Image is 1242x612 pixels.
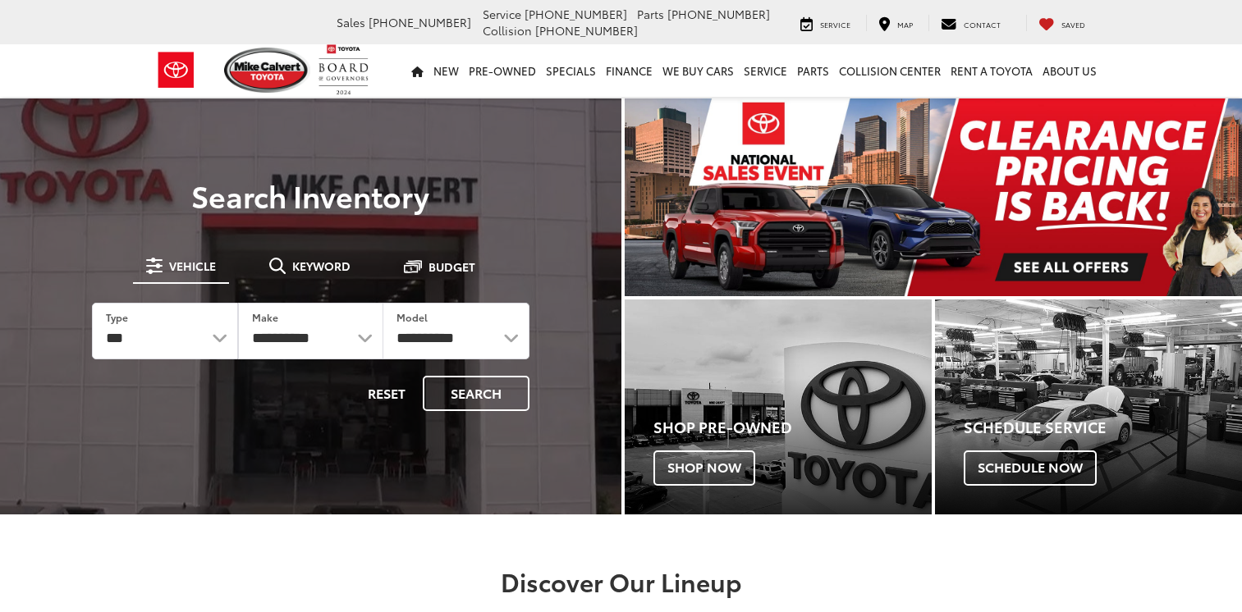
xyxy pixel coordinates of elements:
[429,44,464,97] a: New
[788,15,863,31] a: Service
[145,43,207,97] img: Toyota
[866,15,925,31] a: Map
[429,261,475,272] span: Budget
[396,310,428,324] label: Model
[525,6,627,22] span: [PHONE_NUMBER]
[541,44,601,97] a: Specials
[935,299,1242,514] a: Schedule Service Schedule Now
[43,568,1200,595] h2: Discover Our Lineup
[1038,44,1102,97] a: About Us
[928,15,1013,31] a: Contact
[964,450,1097,485] span: Schedule Now
[106,310,128,324] label: Type
[292,260,351,272] span: Keyword
[354,376,419,411] button: Reset
[820,19,850,30] span: Service
[946,44,1038,97] a: Rent a Toyota
[169,260,216,272] span: Vehicle
[535,22,638,39] span: [PHONE_NUMBER]
[792,44,834,97] a: Parts
[653,450,755,485] span: Shop Now
[69,179,552,212] h3: Search Inventory
[637,6,664,22] span: Parts
[834,44,946,97] a: Collision Center
[464,44,541,97] a: Pre-Owned
[658,44,739,97] a: WE BUY CARS
[483,6,521,22] span: Service
[935,299,1242,514] div: Toyota
[897,19,913,30] span: Map
[423,376,529,411] button: Search
[1026,15,1098,31] a: My Saved Vehicles
[739,44,792,97] a: Service
[625,299,932,514] a: Shop Pre-Owned Shop Now
[667,6,770,22] span: [PHONE_NUMBER]
[406,44,429,97] a: Home
[1061,19,1085,30] span: Saved
[224,48,311,93] img: Mike Calvert Toyota
[337,14,365,30] span: Sales
[252,310,278,324] label: Make
[483,22,532,39] span: Collision
[964,419,1242,436] h4: Schedule Service
[653,419,932,436] h4: Shop Pre-Owned
[369,14,471,30] span: [PHONE_NUMBER]
[625,299,932,514] div: Toyota
[601,44,658,97] a: Finance
[964,19,1001,30] span: Contact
